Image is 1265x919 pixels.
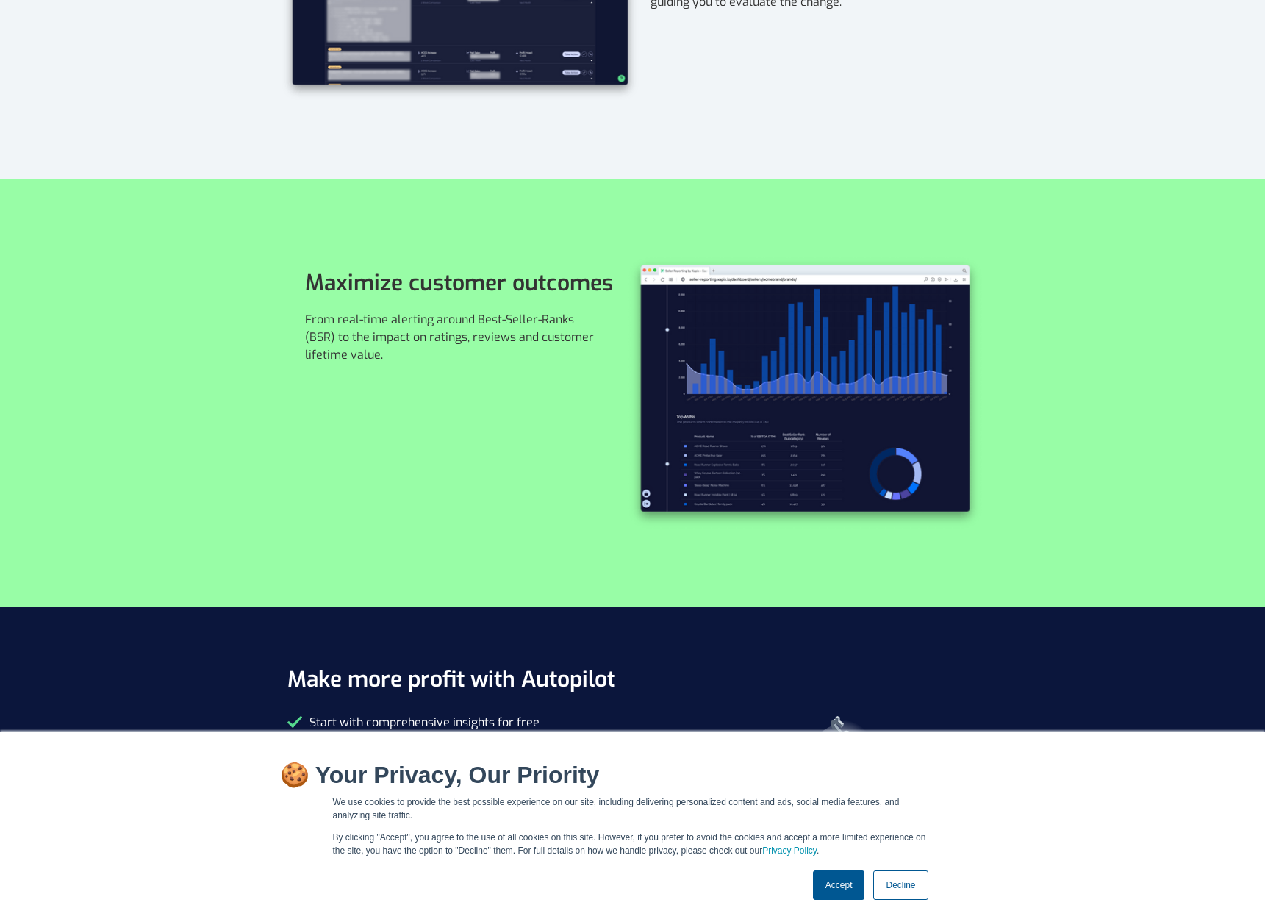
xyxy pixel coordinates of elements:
h2: Make more profit with Autopilot [287,666,655,693]
p: By clicking "Accept", you agree to the use of all cookies on this site. However, if you prefer to... [333,831,933,857]
h1: Maximize customer outcomes [305,270,613,296]
strong: Start with comprehensive insights for free [309,715,540,730]
p: We use cookies to provide the best possible experience on our site, including delivering personal... [333,795,933,822]
a: Decline [873,870,928,900]
a: Accept [813,870,865,900]
p: From real-time alerting around Best-Seller-Ranks (BSR) to the impact on ratings, reviews and cust... [305,311,615,364]
h2: 🍪 Your Privacy, Our Priority [280,762,986,788]
a: Privacy Policy [762,845,817,856]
